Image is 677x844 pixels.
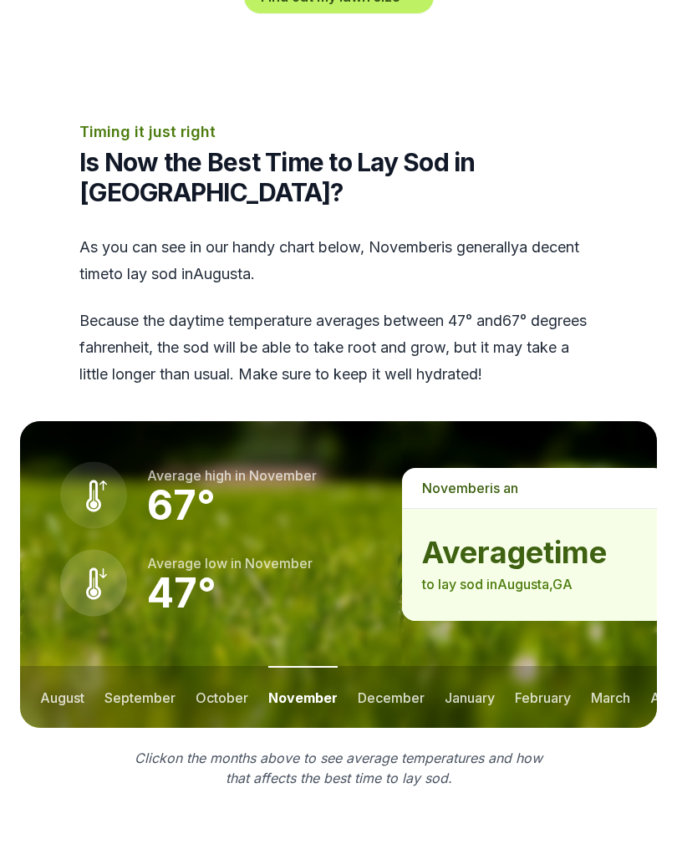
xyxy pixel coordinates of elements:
[147,480,216,530] strong: 67 °
[591,666,630,728] button: march
[358,666,425,728] button: december
[268,666,338,728] button: november
[79,308,598,388] p: Because the daytime temperature averages between 47 ° and 67 ° degrees fahrenheit, the sod will b...
[40,666,84,728] button: august
[104,666,176,728] button: september
[422,480,490,496] span: november
[125,748,552,788] p: Click on the months above to see average temperatures and how that affects the best time to lay sod.
[369,238,441,256] span: november
[245,555,313,572] span: november
[79,120,598,144] p: Timing it just right
[445,666,495,728] button: january
[402,468,667,508] p: is a n
[515,666,571,728] button: february
[79,147,598,207] h2: Is Now the Best Time to Lay Sod in [GEOGRAPHIC_DATA]?
[422,536,647,569] strong: average time
[147,553,313,573] p: Average low in
[79,234,598,388] div: As you can see in our handy chart below, is generally a decent time to lay sod in Augusta .
[147,465,317,486] p: Average high in
[196,666,248,728] button: october
[422,574,647,594] p: to lay sod in Augusta , GA
[249,467,317,484] span: november
[147,568,216,618] strong: 47 °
